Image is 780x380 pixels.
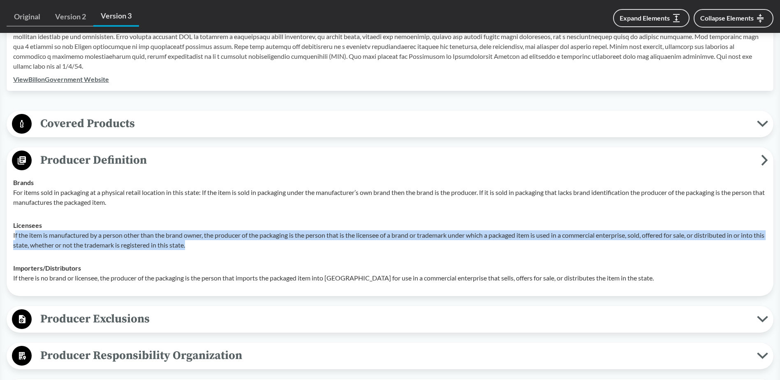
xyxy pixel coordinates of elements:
span: Producer Responsibility Organization [32,346,757,365]
strong: Importers/​Distributors [13,264,81,272]
a: Original [7,7,48,26]
a: Version 2 [48,7,93,26]
button: Producer Responsibility Organization [9,345,771,366]
p: Loremi Dolor Sitame Cons 072 adi elitseddoe te inc utlaboree do mag 5214 Aliquae Adminim. Ven qui... [13,22,767,71]
button: Producer Definition [9,150,771,171]
button: Covered Products [9,114,771,134]
span: Producer Exclusions [32,310,757,328]
span: Covered Products [32,114,757,133]
p: For items sold in packaging at a physical retail location in this state: If the item is sold in p... [13,188,767,207]
strong: Brands [13,178,34,186]
a: Version 3 [93,7,139,27]
strong: Licensees [13,221,42,229]
button: Collapse Elements [694,9,773,28]
button: Expand Elements [613,9,690,27]
p: If there is no brand or licensee, the producer of the packaging is the person that imports the pa... [13,273,767,283]
a: ViewBillonGovernment Website [13,75,109,83]
button: Producer Exclusions [9,309,771,330]
span: Producer Definition [32,151,761,169]
p: If the item is manufactured by a person other than the brand owner, the producer of the packaging... [13,230,767,250]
